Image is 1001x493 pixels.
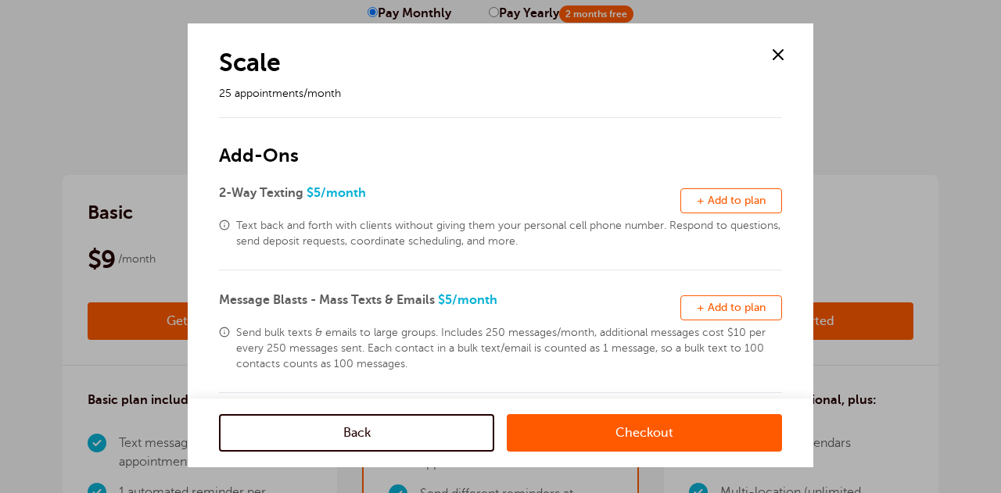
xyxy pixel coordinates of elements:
[219,186,303,200] span: 2-Way Texting
[680,295,782,320] button: + Add to plan
[219,414,494,452] a: Back
[321,186,366,200] span: /month
[438,293,497,307] span: $5
[697,195,766,206] span: + Add to plan
[452,293,497,307] span: /month
[697,302,766,313] span: + Add to plan
[219,86,747,102] p: 25 appointments/month
[236,325,782,372] span: Send bulk texts & emails to large groups. Includes 250 messages/month, additional messages cost $...
[680,188,782,213] button: + Add to plan
[307,186,366,200] span: $5
[219,293,435,307] span: Message Blasts - Mass Texts & Emails
[236,218,782,249] span: Text back and forth with clients without giving them your personal cell phone number. Respond to ...
[507,414,782,452] a: Checkout
[219,47,747,78] h1: Scale
[219,117,782,168] h2: Add-Ons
